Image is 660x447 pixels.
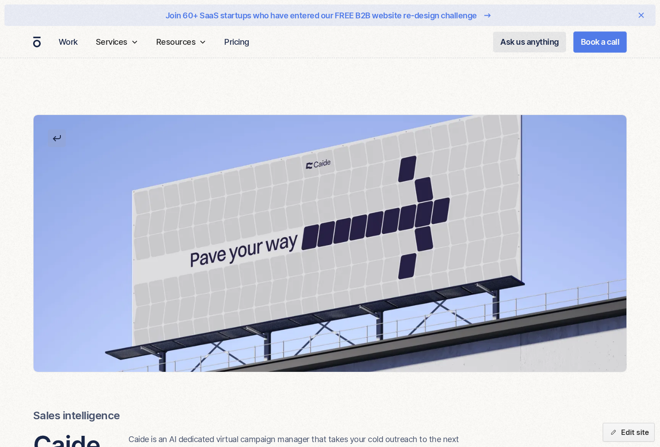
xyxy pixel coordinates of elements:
button: Edit site [603,423,655,442]
a: Work [55,33,81,51]
a: Pricing [221,33,253,51]
h6: Sales intelligence [33,408,627,423]
a: Ask us anything [493,32,566,52]
div: Join 60+ SaaS startups who have entered our FREE B2B website re-design challenge [166,9,477,21]
div: Services [96,36,128,48]
div: Resources [156,36,196,48]
a: Join 60+ SaaS startups who have entered our FREE B2B website re-design challenge [33,8,627,22]
div: Services [92,26,142,58]
a: Book a call [573,31,627,53]
div: Resources [153,26,210,58]
a: home [33,36,41,48]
